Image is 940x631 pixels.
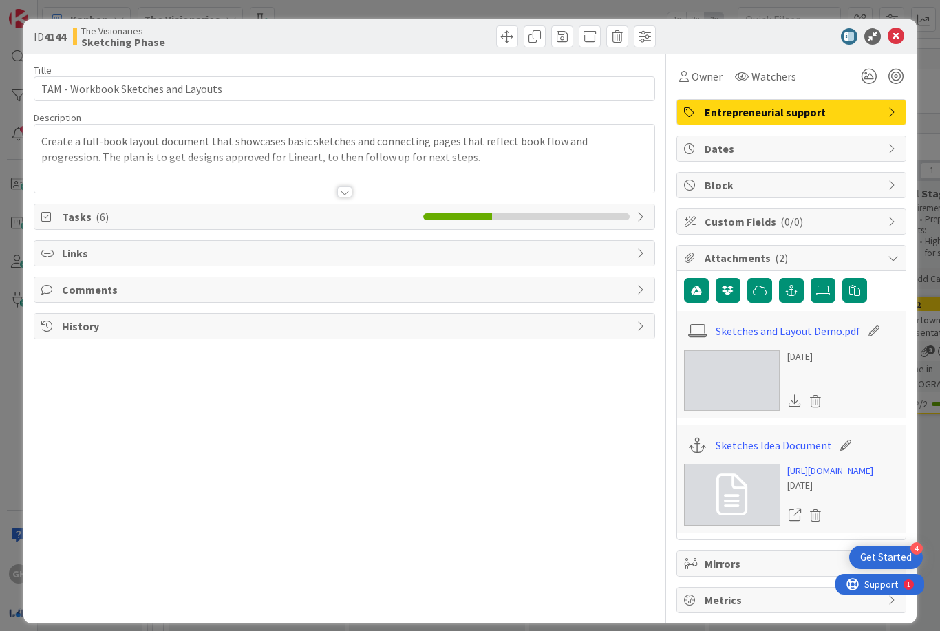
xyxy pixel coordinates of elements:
span: Watchers [751,68,796,85]
span: Owner [692,68,723,85]
span: Attachments [705,250,881,266]
span: ( 2 ) [775,251,788,265]
span: Description [34,111,81,124]
a: Sketches Idea Document [716,437,832,453]
span: Support [29,2,63,19]
span: Custom Fields [705,213,881,230]
b: Sketching Phase [81,36,165,47]
span: Dates [705,140,881,157]
span: Entrepreneurial support [705,104,881,120]
a: Open [787,506,802,524]
span: Metrics [705,592,881,608]
span: History [62,318,630,334]
span: ID [34,28,66,45]
span: ( 0/0 ) [780,215,803,228]
input: type card name here... [34,76,655,101]
a: Sketches and Layout Demo.pdf [716,323,860,339]
b: 4144 [44,30,66,43]
label: Title [34,64,52,76]
div: [DATE] [787,350,827,364]
a: [URL][DOMAIN_NAME] [787,464,873,478]
div: 1 [72,6,75,17]
span: The Visionaries [81,25,165,36]
p: Create a full-book layout document that showcases basic sketches and connecting pages that reflec... [41,133,648,164]
div: [DATE] [787,478,873,493]
div: Get Started [860,550,912,564]
span: Comments [62,281,630,298]
span: Mirrors [705,555,881,572]
span: ( 6 ) [96,210,109,224]
div: Open Get Started checklist, remaining modules: 4 [849,546,923,569]
span: Tasks [62,208,416,225]
span: Links [62,245,630,261]
span: Block [705,177,881,193]
div: Download [787,392,802,410]
div: 4 [910,542,923,555]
